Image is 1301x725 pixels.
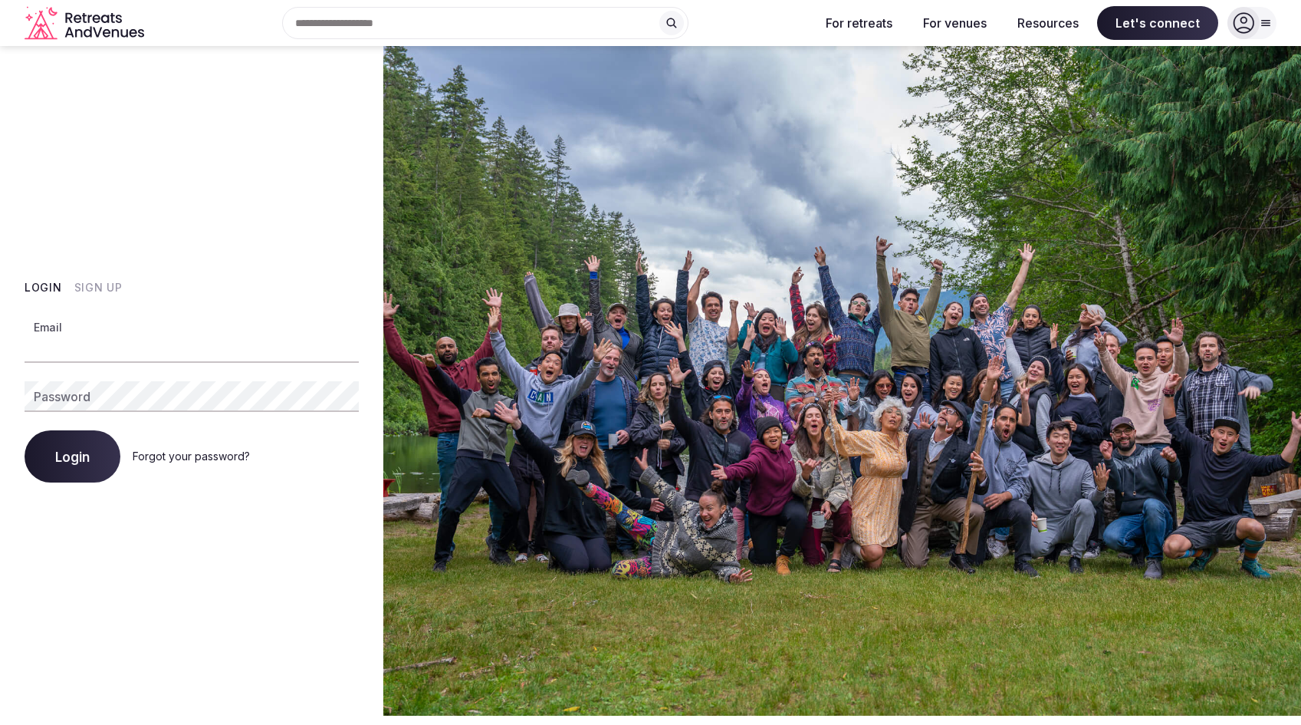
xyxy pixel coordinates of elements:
[25,6,147,41] a: Visit the homepage
[74,280,123,295] button: Sign Up
[1097,6,1218,40] span: Let's connect
[25,6,147,41] svg: Retreats and Venues company logo
[813,6,905,40] button: For retreats
[25,280,62,295] button: Login
[55,449,90,464] span: Login
[1005,6,1091,40] button: Resources
[25,430,120,483] button: Login
[911,6,999,40] button: For venues
[31,320,65,335] label: Email
[383,46,1301,716] img: My Account Background
[133,450,250,463] a: Forgot your password?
